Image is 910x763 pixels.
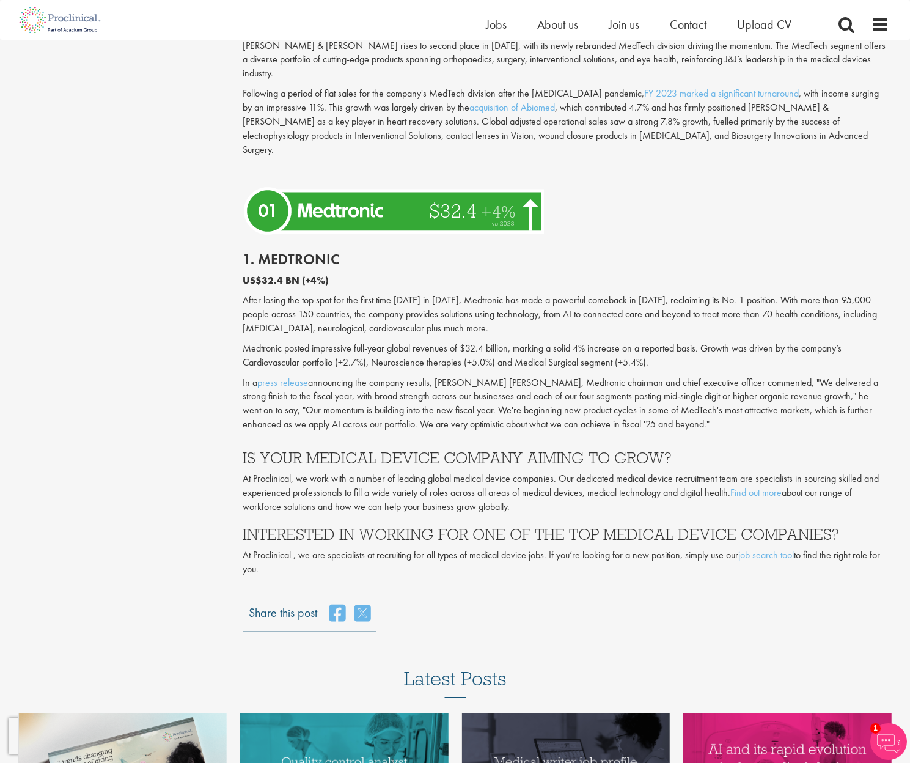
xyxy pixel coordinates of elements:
a: acquisition of Abiomed [469,101,555,114]
p: Medtronic posted impressive full-year global revenues of $32.4 billion, marking a solid 4% increa... [243,342,889,370]
h3: IS YOUR MEDICAL DEVICE COMPANY AIMING TO GROW? [243,450,889,466]
p: At Proclinical, we work with a number of leading global medical device companies. Our dedicated m... [243,472,889,514]
a: Join us [609,17,639,32]
iframe: reCAPTCHA [9,718,165,754]
a: share on facebook [329,604,345,622]
p: After losing the top spot for the first time [DATE] in [DATE], Medtronic has made a powerful come... [243,293,889,336]
span: 1 [870,723,881,734]
img: Chatbot [870,723,907,760]
a: FY 2023 marked a significant turnaround [644,87,799,100]
a: Find out more [730,486,782,499]
p: [PERSON_NAME] & [PERSON_NAME] rises to second place in [DATE], with its newly rebranded MedTech d... [243,39,889,81]
a: job search tool [738,548,794,561]
h3: Latest Posts [404,668,507,698]
p: At Proclinical , we are specialists at recruiting for all types of medical device jobs. If you’re... [243,548,889,577]
p: In a announcing the company results, [PERSON_NAME] [PERSON_NAME], Medtronic chairman and chief ex... [243,376,889,432]
a: Jobs [486,17,507,32]
a: Upload CV [737,17,791,32]
a: About us [537,17,578,32]
b: US$32.4 BN (+4%) [243,274,329,287]
a: press release [257,376,308,389]
h3: INTERESTED IN WORKING FOR ONE OF THE TOP MEDICAL DEVICE COMPANIES? [243,526,889,542]
a: share on twitter [354,604,370,622]
a: Contact [670,17,706,32]
h2: 1. Medtronic [243,251,889,267]
p: Following a period of flat sales for the company's MedTech division after the [MEDICAL_DATA] pand... [243,87,889,157]
label: Share this post [249,604,317,613]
